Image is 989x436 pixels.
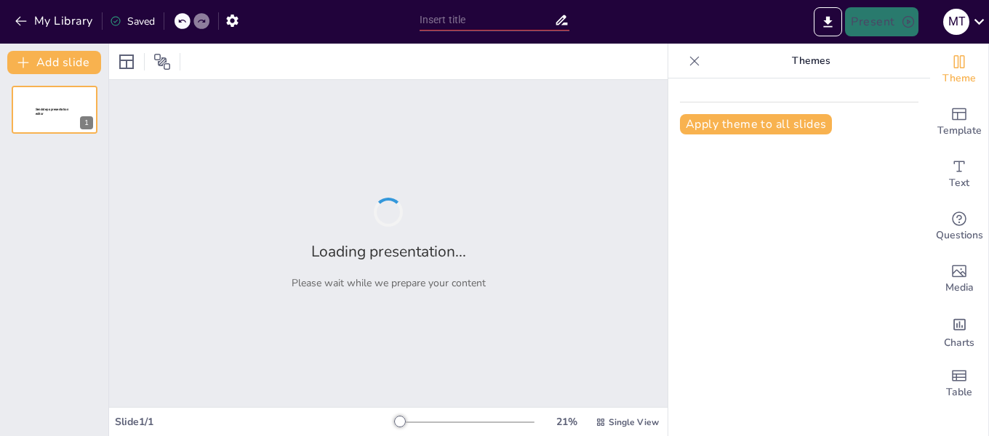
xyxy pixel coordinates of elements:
div: 1 [12,86,97,134]
span: Charts [944,335,974,351]
span: Sendsteps presentation editor [36,108,68,116]
span: Template [937,123,982,139]
div: Get real-time input from your audience [930,201,988,253]
button: M T [943,7,969,36]
div: Saved [110,15,155,28]
div: Add a table [930,358,988,410]
button: My Library [11,9,99,33]
div: Add charts and graphs [930,305,988,358]
span: Table [946,384,972,400]
input: Insert title [420,9,555,31]
span: Position [153,53,171,70]
span: Media [945,280,974,296]
span: Theme [942,70,976,86]
div: Add images, graphics, shapes or video [930,253,988,305]
div: Add text boxes [930,148,988,201]
div: Slide 1 / 1 [115,415,395,429]
button: Apply theme to all slides [680,114,832,134]
div: Layout [115,50,138,73]
button: Add slide [7,51,101,74]
h2: Loading presentation... [311,241,466,262]
p: Please wait while we prepare your content [292,276,486,290]
div: 21 % [549,415,584,429]
button: Present [845,7,918,36]
p: Themes [706,44,916,78]
div: Change the overall theme [930,44,988,96]
span: Questions [936,227,983,243]
div: Add ready made slides [930,96,988,148]
div: M T [943,9,969,35]
div: 1 [80,116,93,129]
span: Single View [609,416,659,428]
button: Export to PowerPoint [814,7,842,36]
span: Text [949,175,969,191]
